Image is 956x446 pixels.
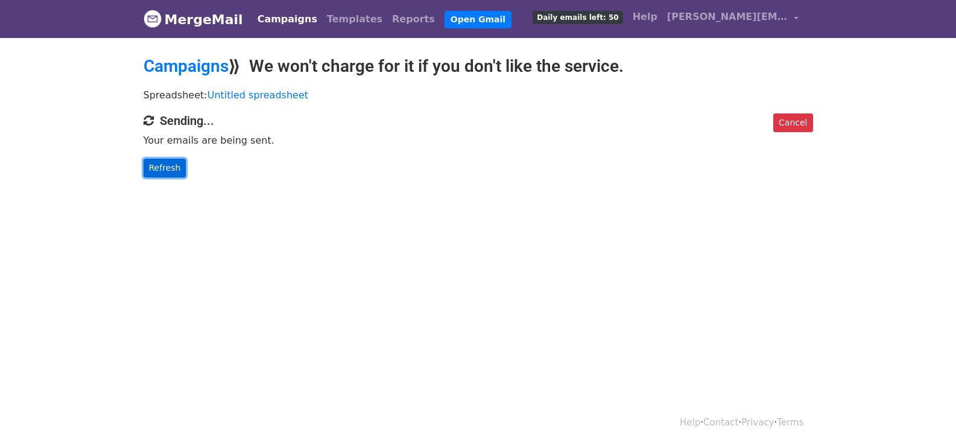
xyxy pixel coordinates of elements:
a: Help [680,417,700,428]
a: MergeMail [144,7,243,32]
a: Open Gmail [445,11,511,28]
a: Cancel [773,113,812,132]
span: [PERSON_NAME][EMAIL_ADDRESS][DOMAIN_NAME] [667,10,788,24]
a: Reports [387,7,440,31]
p: Spreadsheet: [144,89,813,101]
a: Refresh [144,159,186,177]
a: Contact [703,417,738,428]
a: Privacy [741,417,774,428]
a: [PERSON_NAME][EMAIL_ADDRESS][DOMAIN_NAME] [662,5,803,33]
a: Campaigns [144,56,229,76]
a: Terms [777,417,803,428]
img: MergeMail logo [144,10,162,28]
a: Help [628,5,662,29]
h4: Sending... [144,113,813,128]
a: Campaigns [253,7,322,31]
span: Daily emails left: 50 [533,11,622,24]
a: Templates [322,7,387,31]
iframe: Chat Widget [896,388,956,446]
a: Untitled spreadsheet [207,89,308,101]
a: Daily emails left: 50 [528,5,627,29]
p: Your emails are being sent. [144,134,813,147]
h2: ⟫ We won't charge for it if you don't like the service. [144,56,813,77]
